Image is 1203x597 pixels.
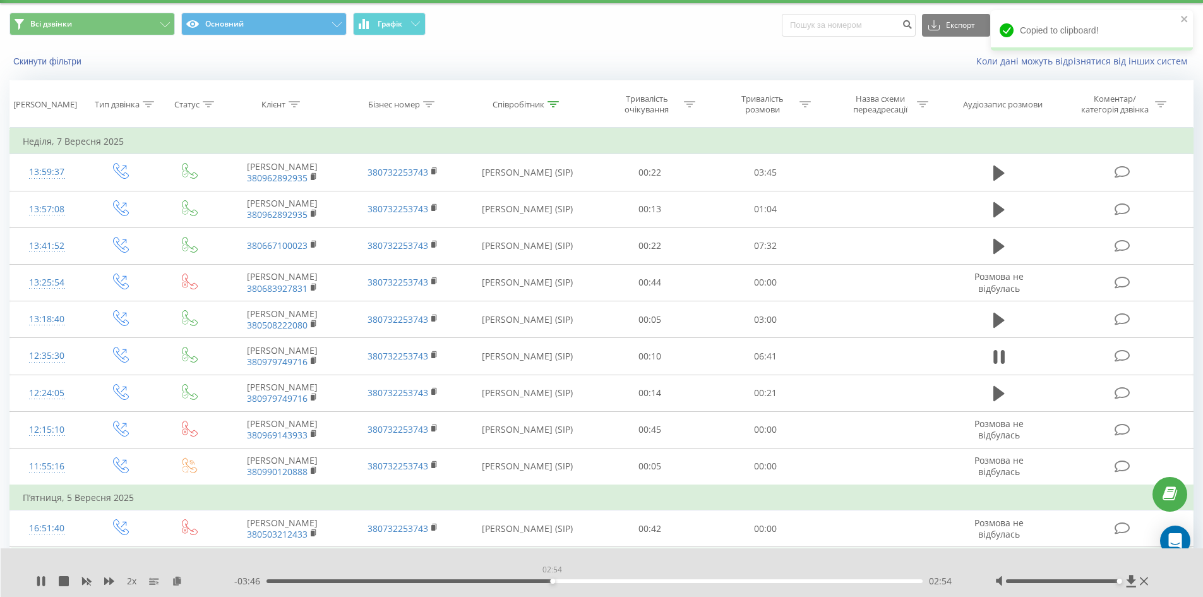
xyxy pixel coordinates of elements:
[708,375,823,411] td: 00:21
[10,129,1194,154] td: Неділя, 7 Вересня 2025
[463,264,592,301] td: [PERSON_NAME] (SIP)
[247,282,308,294] a: 380683927831
[247,392,308,404] a: 380979749716
[13,99,77,110] div: [PERSON_NAME]
[23,516,71,541] div: 16:51:40
[974,418,1024,441] span: Розмова не відбулась
[23,381,71,406] div: 12:24:05
[592,448,708,485] td: 00:05
[708,191,823,227] td: 01:04
[1160,526,1190,556] div: Open Intercom Messenger
[247,528,308,540] a: 380503212433
[23,160,71,184] div: 13:59:37
[247,208,308,220] a: 380962892935
[368,203,428,215] a: 380732253743
[463,375,592,411] td: [PERSON_NAME] (SIP)
[181,13,347,35] button: Основний
[708,510,823,547] td: 00:00
[729,93,796,115] div: Тривалість розмови
[708,411,823,448] td: 00:00
[222,547,342,584] td: 380672096321
[550,579,555,584] div: Accessibility label
[23,197,71,222] div: 13:57:08
[222,510,342,547] td: [PERSON_NAME]
[922,14,990,37] button: Експорт
[368,313,428,325] a: 380732253743
[708,264,823,301] td: 00:00
[592,338,708,375] td: 00:10
[368,276,428,288] a: 380732253743
[708,301,823,338] td: 03:00
[708,448,823,485] td: 00:00
[1078,93,1152,115] div: Коментар/категорія дзвінка
[10,485,1194,510] td: П’ятниця, 5 Вересня 2025
[463,510,592,547] td: [PERSON_NAME] (SIP)
[368,166,428,178] a: 380732253743
[963,99,1043,110] div: Аудіозапис розмови
[846,93,914,115] div: Назва схеми переадресації
[976,55,1194,67] a: Коли дані можуть відрізнятися вiд інших систем
[592,411,708,448] td: 00:45
[493,99,544,110] div: Співробітник
[463,154,592,191] td: [PERSON_NAME] (SIP)
[222,154,342,191] td: [PERSON_NAME]
[592,264,708,301] td: 00:44
[247,172,308,184] a: 380962892935
[708,547,823,584] td: 06:31
[222,448,342,485] td: [PERSON_NAME]
[247,429,308,441] a: 380969143933
[23,418,71,442] div: 12:15:10
[592,510,708,547] td: 00:42
[23,270,71,295] div: 13:25:54
[222,411,342,448] td: [PERSON_NAME]
[974,270,1024,294] span: Розмова не відбулась
[23,454,71,479] div: 11:55:16
[9,56,88,67] button: Скинути фільтри
[23,234,71,258] div: 13:41:52
[174,99,200,110] div: Статус
[9,13,175,35] button: Всі дзвінки
[247,319,308,331] a: 380508222080
[974,454,1024,478] span: Розмова не відбулась
[613,93,681,115] div: Тривалість очікування
[222,301,342,338] td: [PERSON_NAME]
[592,547,708,584] td: 00:19
[127,575,136,588] span: 2 x
[261,99,285,110] div: Клієнт
[247,356,308,368] a: 380979749716
[463,227,592,264] td: [PERSON_NAME] (SIP)
[592,191,708,227] td: 00:13
[782,14,916,37] input: Пошук за номером
[368,522,428,534] a: 380732253743
[592,227,708,264] td: 00:22
[592,375,708,411] td: 00:14
[234,575,266,588] span: - 03:46
[95,99,140,110] div: Тип дзвінка
[463,411,592,448] td: [PERSON_NAME] (SIP)
[222,191,342,227] td: [PERSON_NAME]
[592,154,708,191] td: 00:22
[463,338,592,375] td: [PERSON_NAME] (SIP)
[368,239,428,251] a: 380732253743
[222,375,342,411] td: [PERSON_NAME]
[222,264,342,301] td: [PERSON_NAME]
[378,20,402,28] span: Графік
[247,466,308,478] a: 380990120888
[463,301,592,338] td: [PERSON_NAME] (SIP)
[353,13,426,35] button: Графік
[1117,579,1122,584] div: Accessibility label
[708,227,823,264] td: 07:32
[540,561,565,579] div: 02:54
[30,19,72,29] span: Всі дзвінки
[463,448,592,485] td: [PERSON_NAME] (SIP)
[592,301,708,338] td: 00:05
[708,338,823,375] td: 06:41
[463,191,592,227] td: [PERSON_NAME] (SIP)
[1180,14,1189,26] button: close
[23,307,71,332] div: 13:18:40
[368,350,428,362] a: 380732253743
[708,154,823,191] td: 03:45
[23,344,71,368] div: 12:35:30
[929,575,952,588] span: 02:54
[368,99,420,110] div: Бізнес номер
